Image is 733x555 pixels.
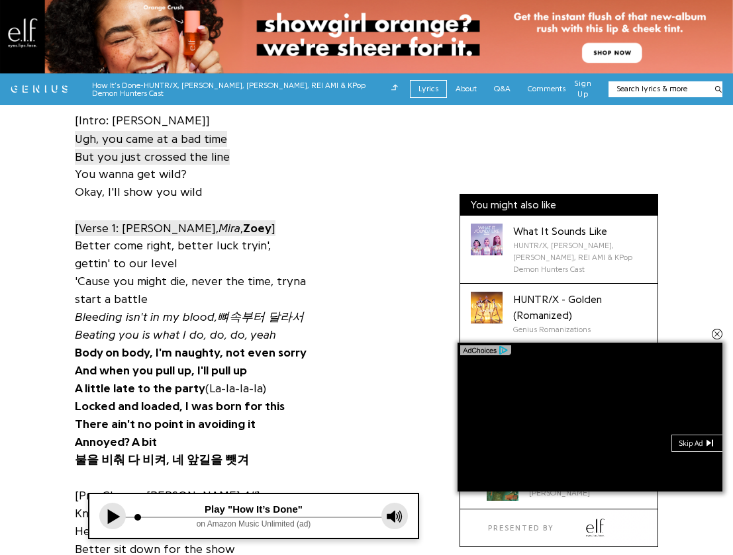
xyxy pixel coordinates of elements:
div: You might also like [460,194,658,216]
div: How It’s Done - HUNTR/X, [PERSON_NAME], [PERSON_NAME], REI AMI & KPop Demon Hunters Cast [92,81,398,97]
span: Ugh, you came at a bad time But you just crossed the line [75,131,230,165]
a: Lyrics [410,80,447,98]
b: Body on body, I'm naughty, not even sorry And when you pull up, I'll pull up A little late to the... [75,347,307,394]
b: Zoey [243,222,271,234]
div: Cover art for HUNTR/X - Golden (Romanized) by Genius Romanizations [471,292,503,323]
a: [Verse 1: [PERSON_NAME],Mira,Zoey] [75,219,275,237]
i: Bleeding isn't in my blood, [75,311,217,323]
a: Q&A [485,80,519,98]
b: Locked and loaded, I was born for this There ain't no point in avoiding it Annoyed? A bit 불을 비춰 다... [75,400,285,466]
a: About [447,80,485,98]
a: Cover art for What It Sounds Like by HUNTR/X, EJAE, AUDREY NUNA, REI AMI & KPop Demon Hunters Cas... [460,216,658,284]
i: 뼈속부터 달라서 [217,311,304,323]
div: Skip Ad [679,439,706,448]
div: Cover art for What It Sounds Like by HUNTR/X, EJAE, AUDREY NUNA, REI AMI & KPop Demon Hunters Cast [471,224,503,255]
div: HUNTR/X, [PERSON_NAME], [PERSON_NAME], REI AMI & KPop Demon Hunters Cast [513,239,647,275]
a: Ugh, you came at a bad timeBut you just crossed the line [75,130,230,165]
button: Sign Up [574,79,593,100]
img: Presented By [103,8,170,29]
input: Search lyrics & more [609,83,707,95]
a: Cover art for HUNTR/X - Golden (Romanized) by Genius RomanizationsHUNTR/X - Golden (Romanized)Gen... [460,284,658,343]
i: Beating you is what I do, do, do, yeah [75,329,276,341]
div: Genius Romanizations [513,323,647,335]
span: [Verse 1: [PERSON_NAME], , ] [75,220,275,236]
div: HUNTR/X - Golden (Romanized) [513,292,647,323]
i: All [243,490,256,501]
a: Comments [519,80,574,98]
div: What It Sounds Like [513,224,647,239]
i: Mira [219,222,240,234]
div: Presented By [28,15,94,23]
iframe: Tonefuse player [89,494,418,538]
